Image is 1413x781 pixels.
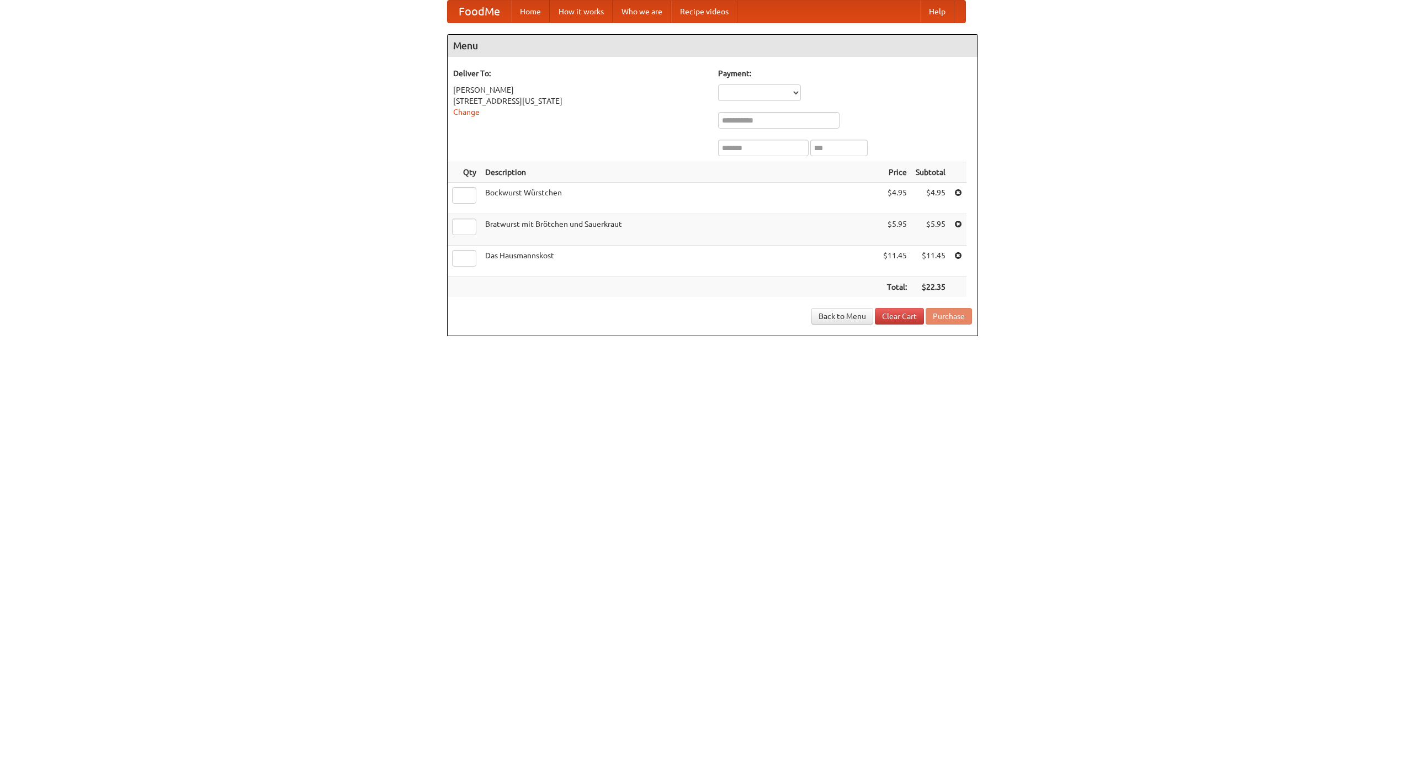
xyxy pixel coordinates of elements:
[481,246,879,277] td: Das Hausmannskost
[911,277,950,297] th: $22.35
[718,68,972,79] h5: Payment:
[448,1,511,23] a: FoodMe
[448,162,481,183] th: Qty
[911,246,950,277] td: $11.45
[920,1,954,23] a: Help
[550,1,613,23] a: How it works
[613,1,671,23] a: Who we are
[911,214,950,246] td: $5.95
[879,214,911,246] td: $5.95
[875,308,924,325] a: Clear Cart
[926,308,972,325] button: Purchase
[453,84,707,95] div: [PERSON_NAME]
[453,68,707,79] h5: Deliver To:
[453,95,707,107] div: [STREET_ADDRESS][US_STATE]
[481,183,879,214] td: Bockwurst Würstchen
[453,108,480,116] a: Change
[879,246,911,277] td: $11.45
[448,35,978,57] h4: Menu
[671,1,737,23] a: Recipe videos
[481,162,879,183] th: Description
[879,183,911,214] td: $4.95
[911,183,950,214] td: $4.95
[911,162,950,183] th: Subtotal
[511,1,550,23] a: Home
[481,214,879,246] td: Bratwurst mit Brötchen und Sauerkraut
[879,277,911,297] th: Total:
[879,162,911,183] th: Price
[811,308,873,325] a: Back to Menu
